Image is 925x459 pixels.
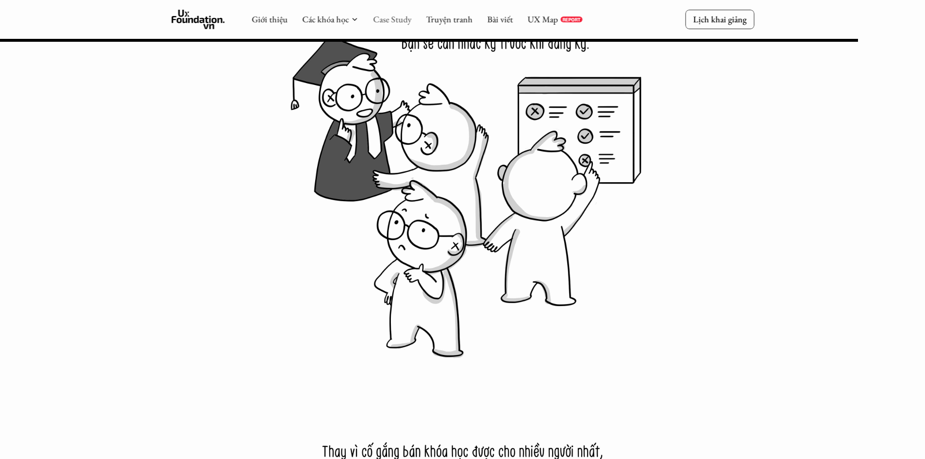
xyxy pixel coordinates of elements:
[562,17,580,22] p: REPORT
[252,14,287,25] a: Giới thiệu
[685,10,754,29] a: Lịch khai giảng
[487,14,513,25] a: Bài viết
[373,14,411,25] a: Case Study
[302,14,349,25] a: Các khóa học
[426,14,472,25] a: Truyện tranh
[560,17,582,22] a: REPORT
[693,14,746,25] p: Lịch khai giảng
[527,14,558,25] a: UX Map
